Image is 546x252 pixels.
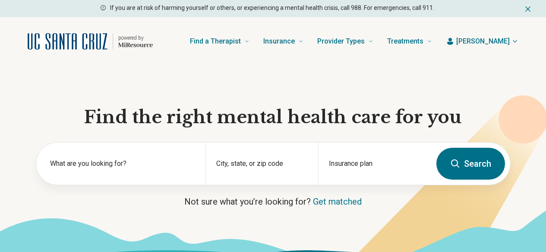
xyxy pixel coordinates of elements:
[387,24,432,59] a: Treatments
[317,35,365,47] span: Provider Types
[446,36,518,47] button: [PERSON_NAME]
[263,24,303,59] a: Insurance
[118,34,153,41] p: powered by
[263,35,295,47] span: Insurance
[313,196,362,207] a: Get matched
[36,196,511,208] p: Not sure what you’re looking for?
[50,159,195,169] label: What are you looking for?
[36,106,511,128] h1: Find the right mental health care for you
[110,3,434,12] p: If you are at risk of harming yourself or others, or experiencing a mental health crisis, call 98...
[190,24,249,59] a: Find a Therapist
[317,24,373,59] a: Provider Types
[387,35,423,47] span: Treatments
[436,148,505,180] button: Search
[28,28,153,55] a: Home page
[190,35,241,47] span: Find a Therapist
[524,3,532,14] button: Dismiss
[456,36,510,47] span: [PERSON_NAME]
